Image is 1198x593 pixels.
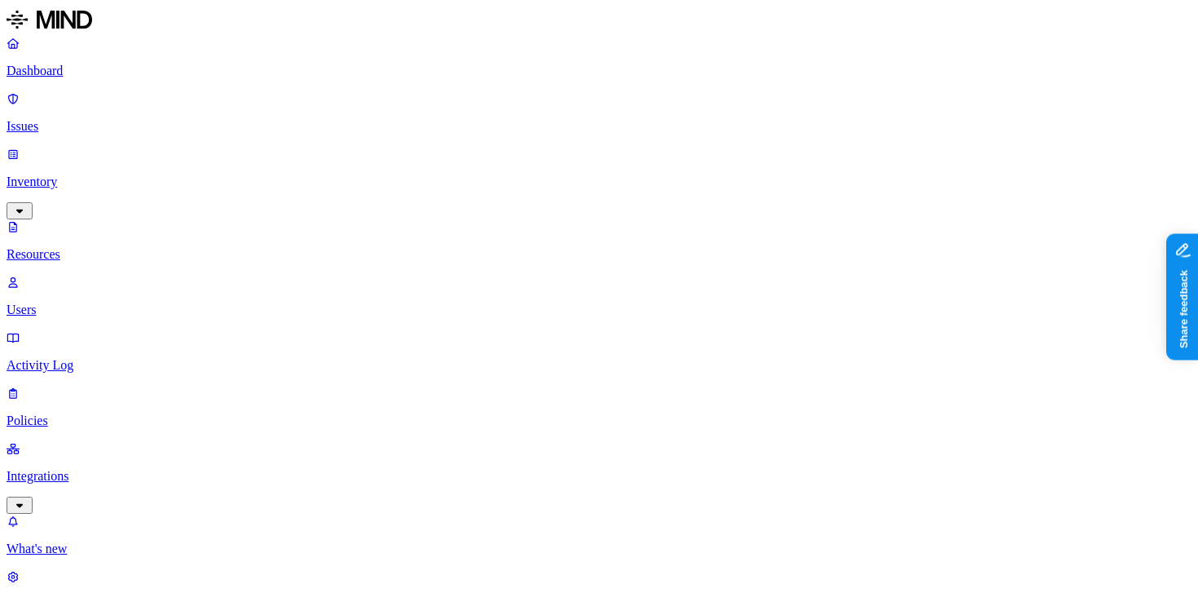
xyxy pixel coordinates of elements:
[7,247,1191,262] p: Resources
[7,514,1191,556] a: What's new
[7,7,92,33] img: MIND
[7,358,1191,373] p: Activity Log
[7,414,1191,428] p: Policies
[7,330,1191,373] a: Activity Log
[7,119,1191,134] p: Issues
[7,303,1191,317] p: Users
[7,441,1191,511] a: Integrations
[7,275,1191,317] a: Users
[7,91,1191,134] a: Issues
[7,36,1191,78] a: Dashboard
[7,542,1191,556] p: What's new
[7,175,1191,189] p: Inventory
[7,147,1191,217] a: Inventory
[7,219,1191,262] a: Resources
[7,7,1191,36] a: MIND
[7,469,1191,484] p: Integrations
[7,64,1191,78] p: Dashboard
[7,386,1191,428] a: Policies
